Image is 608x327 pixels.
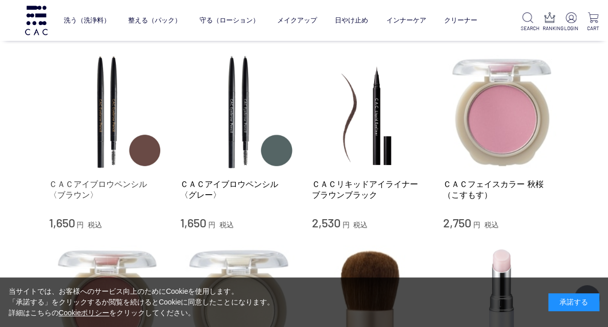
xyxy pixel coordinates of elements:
[443,215,471,229] span: 2,750
[49,54,165,170] img: ＣＡＣアイブロウペンシル 〈ブラウン〉
[473,220,480,228] span: 円
[200,8,259,32] a: 守る（ローション）
[9,286,274,318] div: 当サイトでは、お客様へのサービス向上のためにCookieを使用します。 「承諾する」をクリックするか閲覧を続けるとCookieに同意したことになります。 詳細はこちらの をクリックしてください。
[386,8,426,32] a: インナーケア
[312,215,341,229] span: 2,530
[353,220,368,228] span: 税込
[180,178,297,200] a: ＣＡＣアイブロウペンシル 〈グレー〉
[64,8,110,32] a: 洗う（洗浄料）
[220,220,234,228] span: 税込
[128,8,181,32] a: 整える（パック）
[312,54,428,170] img: ＣＡＣリキッドアイライナー ブラウンブラック
[49,215,75,229] span: 1,650
[88,220,102,228] span: 税込
[59,309,110,317] a: Cookieポリシー
[180,215,206,229] span: 1,650
[543,12,556,32] a: RANKING
[208,220,215,228] span: 円
[586,12,600,32] a: CART
[521,12,534,32] a: SEARCH
[543,25,556,32] p: RANKING
[180,54,297,170] img: ＣＡＣアイブロウペンシル 〈グレー〉
[548,293,599,311] div: 承諾する
[586,25,600,32] p: CART
[564,25,578,32] p: LOGIN
[312,178,428,200] a: ＣＡＣリキッドアイライナー ブラウンブラック
[443,178,560,200] a: ＣＡＣフェイスカラー 秋桜（こすもす）
[335,8,368,32] a: 日やけ止め
[77,220,84,228] span: 円
[564,12,578,32] a: LOGIN
[521,25,534,32] p: SEARCH
[23,6,49,35] img: logo
[49,178,165,200] a: ＣＡＣアイブロウペンシル 〈ブラウン〉
[444,8,477,32] a: クリーナー
[484,220,499,228] span: 税込
[277,8,317,32] a: メイクアップ
[342,220,349,228] span: 円
[443,54,560,170] img: ＣＡＣフェイスカラー 秋桜（こすもす）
